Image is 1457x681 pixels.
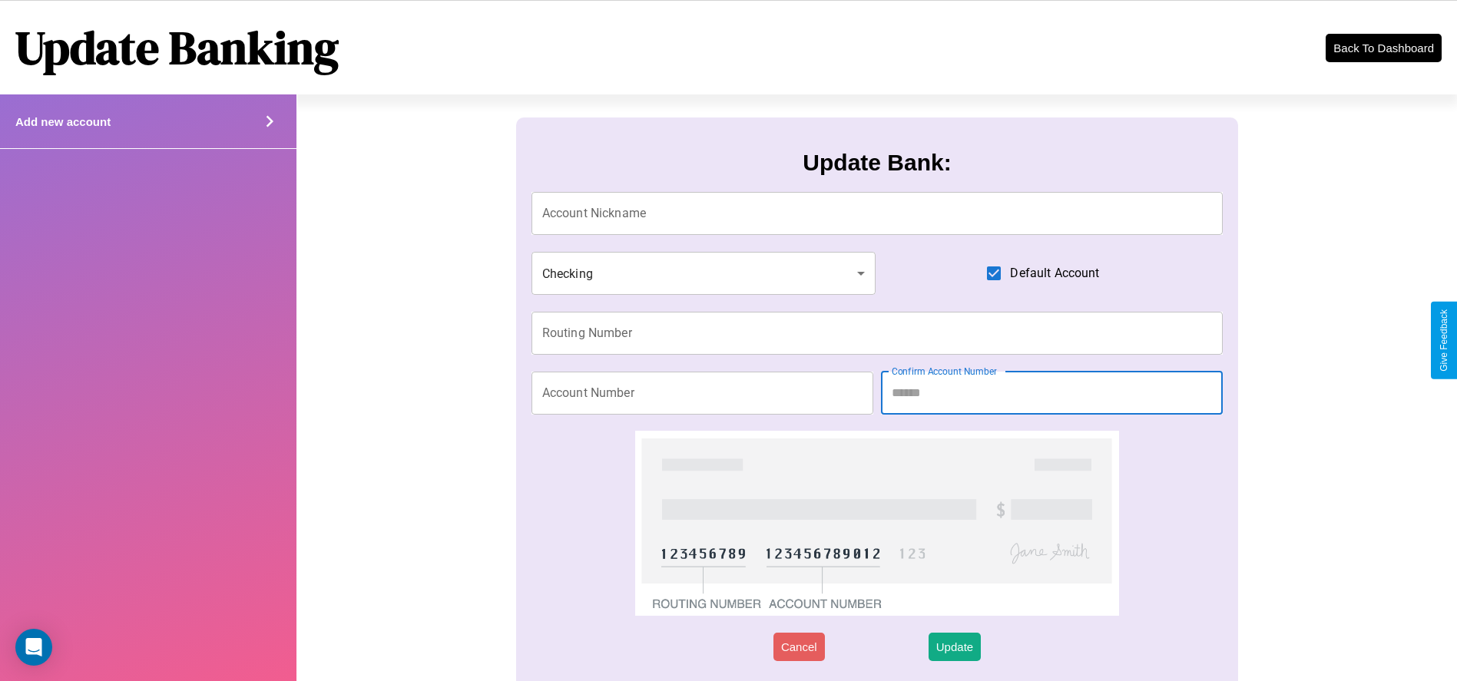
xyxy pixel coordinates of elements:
[15,115,111,128] h4: Add new account
[1010,264,1099,283] span: Default Account
[15,629,52,666] div: Open Intercom Messenger
[635,431,1120,616] img: check
[892,365,997,378] label: Confirm Account Number
[773,633,825,661] button: Cancel
[929,633,981,661] button: Update
[1439,309,1449,372] div: Give Feedback
[1326,34,1442,62] button: Back To Dashboard
[531,252,876,295] div: Checking
[803,150,951,176] h3: Update Bank:
[15,16,339,79] h1: Update Banking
